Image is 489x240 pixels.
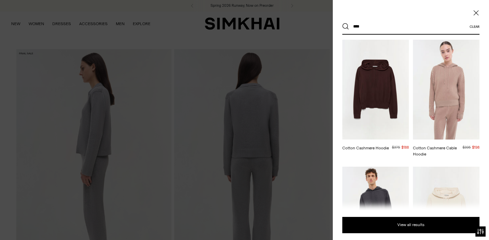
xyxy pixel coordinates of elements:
a: Cotton Cashmere Hoodie Cotton Cashmere Hoodie $375$188 [342,40,409,157]
button: View all results [342,217,479,233]
div: Cotton Cashmere Hoodie [342,145,389,151]
s: $375 [392,145,400,150]
span: $198 [472,145,479,150]
button: Close [473,10,479,16]
img: Cotton Cashmere Cable Hoodie [413,40,479,140]
input: What are you looking for? [349,19,470,34]
s: $395 [463,145,471,150]
span: $188 [401,145,409,150]
button: Clear [470,25,479,29]
iframe: Sign Up via Text for Offers [5,214,68,235]
div: Cotton Cashmere Cable Hoodie [413,145,463,157]
a: Cotton Cashmere Cable Hoodie Cotton Cashmere Cable Hoodie $395$198 [413,40,479,157]
img: Cotton Cashmere Hoodie [342,40,409,140]
button: Search [342,23,349,30]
